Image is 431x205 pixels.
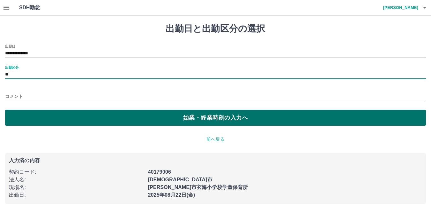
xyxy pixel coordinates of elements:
button: 始業・終業時刻の入力へ [5,110,426,126]
p: 法人名 : [9,176,144,184]
b: [PERSON_NAME]市玄海小学校学童保育所 [148,185,248,190]
b: 40179006 [148,169,171,175]
label: 出勤日 [5,44,15,49]
p: 前へ戻る [5,136,426,143]
p: 契約コード : [9,168,144,176]
p: 出勤日 : [9,191,144,199]
h1: 出勤日と出勤区分の選択 [5,23,426,34]
p: 入力済の内容 [9,158,422,163]
b: [DEMOGRAPHIC_DATA]市 [148,177,212,182]
b: 2025年08月22日(金) [148,192,195,198]
label: 出勤区分 [5,65,19,70]
p: 現場名 : [9,184,144,191]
